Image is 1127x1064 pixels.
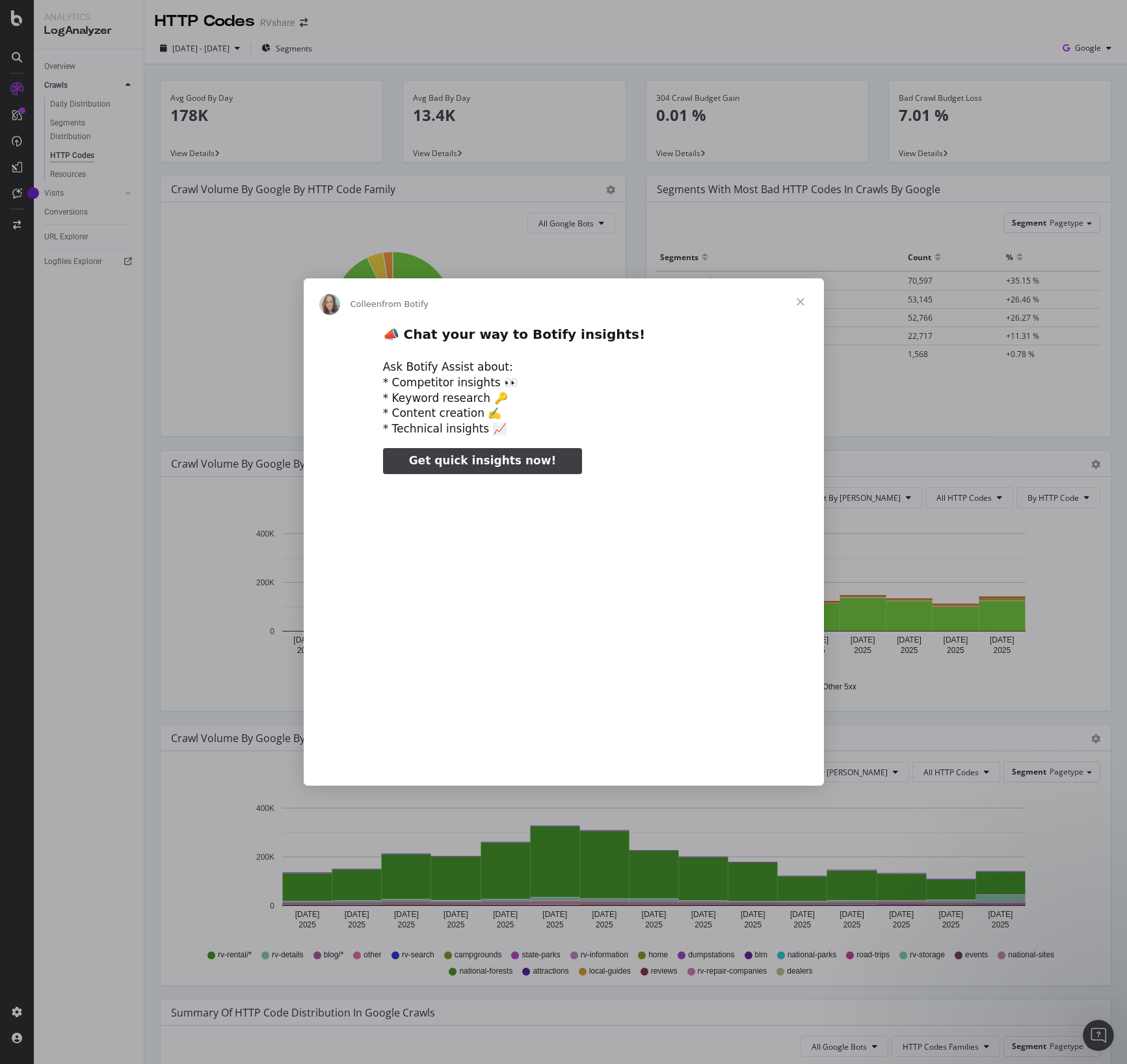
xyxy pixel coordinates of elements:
span: Get quick insights now! [409,454,556,467]
video: Play video [293,485,835,756]
h2: 📣 Chat your way to Botify insights! [383,326,745,350]
span: Close [777,278,824,325]
img: Profile image for Colleen [319,294,340,315]
span: from Botify [382,299,429,309]
a: Get quick insights now! [383,448,582,474]
div: Ask Botify Assist about: * Competitor insights 👀 * Keyword research 🔑 * Content creation ✍️ * Tec... [383,360,745,437]
span: Colleen [351,299,382,309]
